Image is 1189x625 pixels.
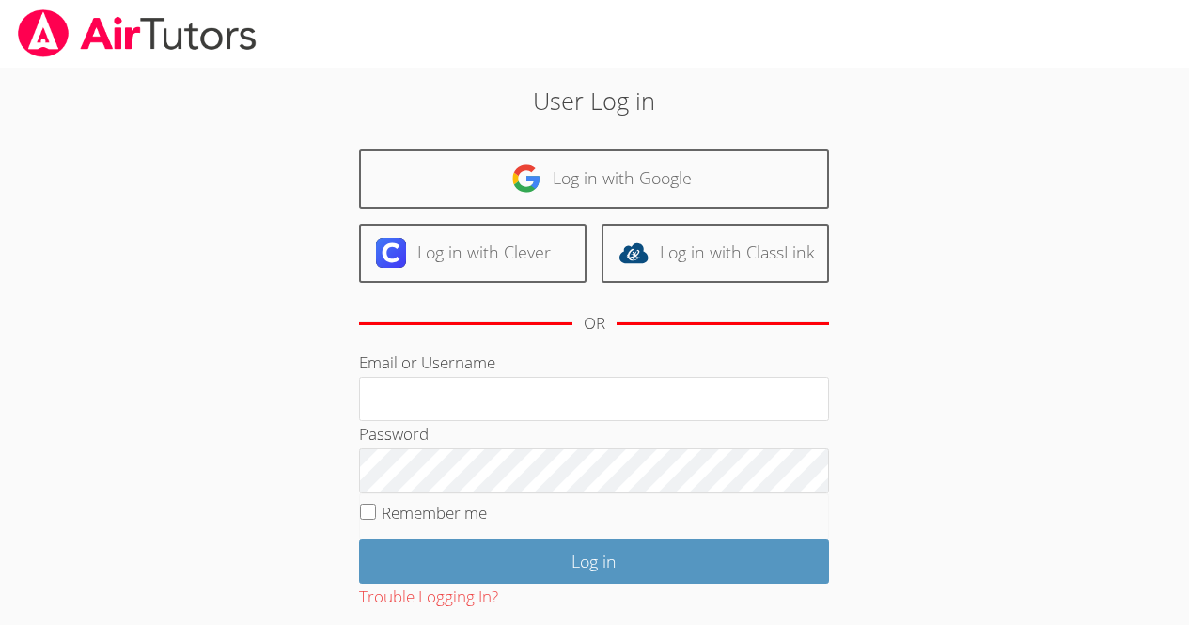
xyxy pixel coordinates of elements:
img: classlink-logo-d6bb404cc1216ec64c9a2012d9dc4662098be43eaf13dc465df04b49fa7ab582.svg [618,238,649,268]
label: Email or Username [359,352,495,373]
label: Remember me [382,502,487,523]
a: Log in with ClassLink [602,224,829,283]
img: google-logo-50288ca7cdecda66e5e0955fdab243c47b7ad437acaf1139b6f446037453330a.svg [511,164,541,194]
h2: User Log in [274,83,915,118]
a: Log in with Google [359,149,829,209]
input: Log in [359,539,829,584]
button: Trouble Logging In? [359,584,498,611]
label: Password [359,423,429,445]
img: clever-logo-6eab21bc6e7a338710f1a6ff85c0baf02591cd810cc4098c63d3a4b26e2feb20.svg [376,238,406,268]
a: Log in with Clever [359,224,587,283]
img: airtutors_banner-c4298cdbf04f3fff15de1276eac7730deb9818008684d7c2e4769d2f7ddbe033.png [16,9,258,57]
div: OR [584,310,605,337]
